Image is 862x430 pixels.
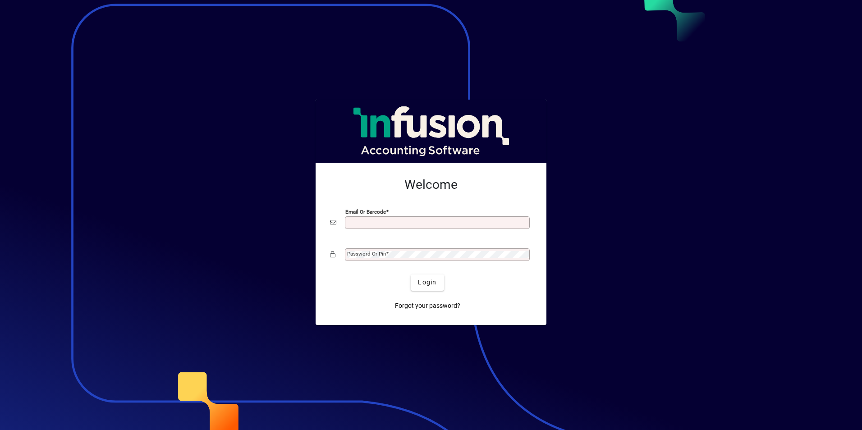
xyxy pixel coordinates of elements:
mat-label: Email or Barcode [345,208,386,215]
button: Login [411,274,444,291]
span: Login [418,278,436,287]
h2: Welcome [330,177,532,192]
a: Forgot your password? [391,298,464,314]
span: Forgot your password? [395,301,460,311]
mat-label: Password or Pin [347,251,386,257]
